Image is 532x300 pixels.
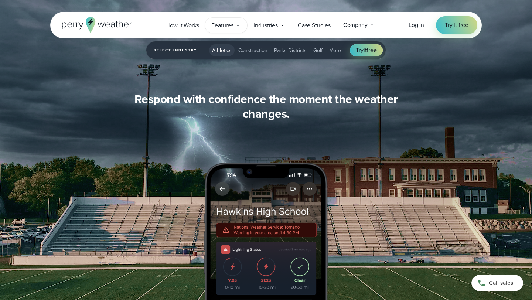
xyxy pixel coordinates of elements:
button: Athletics [209,44,235,56]
span: Log in [409,21,424,29]
a: Call sales [471,275,523,291]
span: Try free [356,46,376,55]
button: Golf [310,44,325,56]
span: Industries [253,21,278,30]
span: Call sales [489,279,513,287]
a: Log in [409,21,424,30]
h3: Respond with confidence the moment the weather changes. [124,92,408,121]
span: How it Works [166,21,199,30]
a: How it Works [160,18,205,33]
span: Company [343,21,368,30]
span: Select Industry [154,46,203,55]
span: Construction [238,47,267,54]
span: it [364,46,367,54]
a: Case Studies [291,18,337,33]
span: More [329,47,341,54]
button: Construction [235,44,270,56]
span: Golf [313,47,323,54]
a: Tryitfree [350,44,382,56]
span: Case Studies [298,21,331,30]
span: Features [211,21,233,30]
span: Try it free [445,21,468,30]
span: Athletics [212,47,232,54]
button: More [326,44,344,56]
a: Try it free [436,16,477,34]
span: Parks Districts [274,47,307,54]
button: Parks Districts [271,44,310,56]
